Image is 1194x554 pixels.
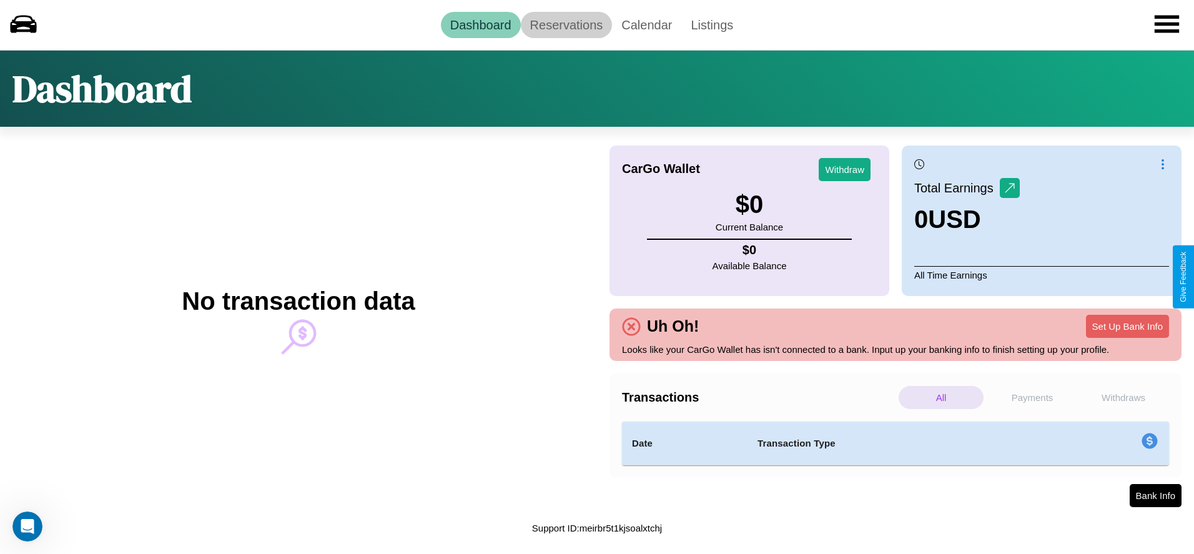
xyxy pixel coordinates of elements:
p: All Time Earnings [914,266,1169,284]
p: Looks like your CarGo Wallet has isn't connected to a bank. Input up your banking info to finish ... [622,341,1169,358]
table: simple table [622,422,1169,465]
p: Support ID: meirbr5t1kjsoalxtchj [532,520,662,537]
button: Bank Info [1130,484,1182,507]
h1: Dashboard [12,63,192,114]
iframe: Intercom live chat [12,512,42,542]
p: Total Earnings [914,177,1000,199]
h4: Transactions [622,390,895,405]
h2: No transaction data [182,287,415,315]
button: Withdraw [819,158,871,181]
h3: 0 USD [914,205,1020,234]
a: Dashboard [441,12,521,38]
p: Withdraws [1081,386,1166,409]
p: Payments [990,386,1075,409]
h4: $ 0 [713,243,787,257]
h3: $ 0 [716,190,783,219]
div: Give Feedback [1179,252,1188,302]
h4: Transaction Type [757,436,1040,451]
h4: Date [632,436,738,451]
a: Reservations [521,12,613,38]
a: Listings [681,12,743,38]
p: Available Balance [713,257,787,274]
a: Calendar [612,12,681,38]
h4: Uh Oh! [641,317,705,335]
h4: CarGo Wallet [622,162,700,176]
p: Current Balance [716,219,783,235]
button: Set Up Bank Info [1086,315,1169,338]
p: All [899,386,984,409]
